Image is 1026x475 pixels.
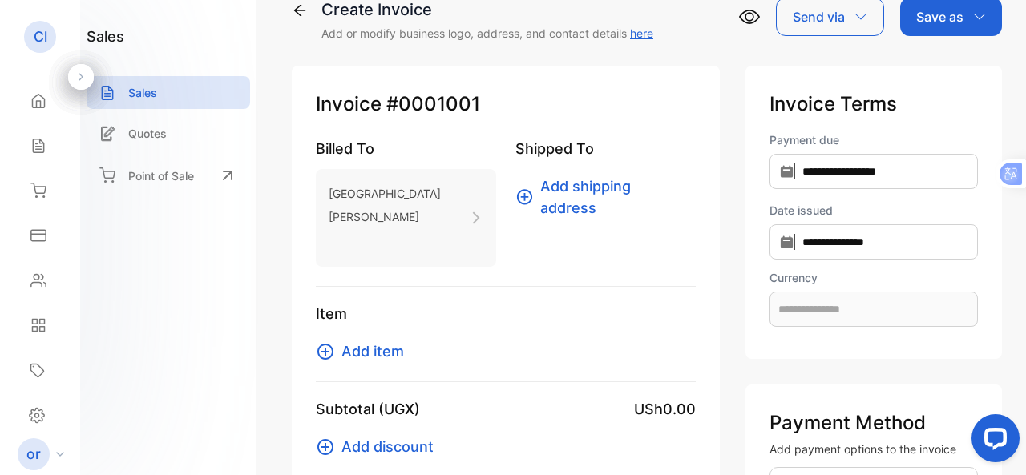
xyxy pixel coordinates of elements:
p: Sales [128,84,157,101]
p: Billed To [316,138,496,159]
h1: sales [87,26,124,47]
a: Quotes [87,117,250,150]
p: [PERSON_NAME] [329,205,441,228]
span: USh0.00 [634,398,696,420]
a: here [630,26,653,40]
p: Cl [34,26,47,47]
p: Add or modify business logo, address, and contact details [321,25,653,42]
p: [GEOGRAPHIC_DATA] [329,182,441,205]
p: or [26,444,41,465]
p: Item [316,303,696,324]
p: Invoice Terms [769,90,978,119]
label: Currency [769,269,978,286]
span: Add item [341,340,404,362]
span: #0001001 [386,90,480,119]
p: Subtotal (UGX) [316,398,420,420]
p: Save as [916,7,963,26]
p: Quotes [128,125,167,142]
p: Payment Method [769,409,978,437]
a: Point of Sale [87,158,250,193]
p: Shipped To [515,138,696,159]
label: Date issued [769,202,978,219]
button: Add shipping address [515,175,696,219]
p: Send via [793,7,845,26]
span: Add discount [341,436,434,457]
a: Sales [87,76,250,109]
iframe: LiveChat chat widget [959,408,1026,475]
span: Add shipping address [540,175,686,219]
p: Invoice [316,90,696,119]
label: Payment due [769,131,978,148]
button: Add discount [316,436,443,457]
button: Add item [316,340,414,362]
p: Point of Sale [128,167,194,184]
p: Add payment options to the invoice [769,441,978,457]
